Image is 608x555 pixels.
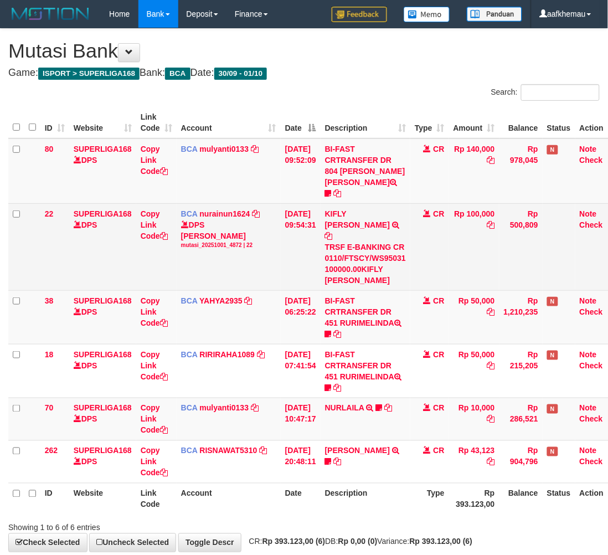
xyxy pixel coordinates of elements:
[491,84,600,101] label: Search:
[40,483,69,515] th: ID
[321,483,410,515] th: Description
[449,203,499,290] td: Rp 100,000
[74,404,132,413] a: SUPERLIGA168
[181,446,198,455] span: BCA
[449,344,499,398] td: Rp 50,000
[410,537,473,546] strong: Rp 393.123,00 (6)
[543,107,575,138] th: Status
[434,446,445,455] span: CR
[334,330,342,338] a: Copy BI-FAST CRTRANSFER DR 451 RURIMELINDA to clipboard
[244,537,473,546] span: CR: DB: Variance:
[281,483,321,515] th: Date
[580,446,597,455] a: Note
[40,107,69,138] th: ID: activate to sort column ascending
[434,404,445,413] span: CR
[449,290,499,344] td: Rp 50,000
[165,68,190,80] span: BCA
[200,209,250,218] a: nurainun1624
[434,350,445,359] span: CR
[259,446,267,455] a: Copy RISNAWAT5310 to clipboard
[181,350,198,359] span: BCA
[499,107,543,138] th: Balance
[181,404,198,413] span: BCA
[499,138,543,204] td: Rp 978,045
[69,398,136,440] td: DPS
[487,220,495,229] a: Copy Rp 100,000 to clipboard
[499,290,543,344] td: Rp 1,210,235
[257,350,265,359] a: Copy RIRIRAHA1089 to clipboard
[580,458,603,466] a: Check
[487,156,495,165] a: Copy Rp 140,000 to clipboard
[69,203,136,290] td: DPS
[499,344,543,398] td: Rp 215,205
[499,440,543,483] td: Rp 904,796
[45,404,54,413] span: 70
[69,107,136,138] th: Website: activate to sort column ascending
[449,483,499,515] th: Rp 393.123,00
[69,138,136,204] td: DPS
[141,404,168,435] a: Copy Link Code
[45,350,54,359] span: 18
[38,68,140,80] span: ISPORT > SUPERLIGA168
[410,483,449,515] th: Type
[136,107,177,138] th: Link Code: activate to sort column ascending
[543,483,575,515] th: Status
[580,145,597,153] a: Note
[177,107,281,138] th: Account: activate to sort column ascending
[434,296,445,305] span: CR
[45,296,54,305] span: 38
[281,138,321,204] td: [DATE] 09:52:09
[580,209,597,218] a: Note
[251,404,259,413] a: Copy mulyanti0133 to clipboard
[136,483,177,515] th: Link Code
[487,361,495,370] a: Copy Rp 50,000 to clipboard
[251,145,259,153] a: Copy mulyanti0133 to clipboard
[74,209,132,218] a: SUPERLIGA168
[467,7,522,22] img: panduan.png
[281,290,321,344] td: [DATE] 06:25:22
[141,350,168,381] a: Copy Link Code
[45,446,58,455] span: 262
[325,404,364,413] a: NURLAILA
[45,209,54,218] span: 22
[321,107,410,138] th: Description: activate to sort column ascending
[334,383,342,392] a: Copy BI-FAST CRTRANSFER DR 451 RURIMELINDA to clipboard
[434,209,445,218] span: CR
[8,68,600,79] h4: Game: Bank: Date:
[580,220,603,229] a: Check
[8,533,87,552] a: Check Selected
[321,138,410,204] td: BI-FAST CRTRANSFER DR 804 [PERSON_NAME] [PERSON_NAME]
[69,290,136,344] td: DPS
[181,219,276,249] div: DPS [PERSON_NAME]
[245,296,253,305] a: Copy YAHYA2935 to clipboard
[199,296,243,305] a: YAHYA2935
[404,7,450,22] img: Button%20Memo.svg
[334,189,342,198] a: Copy BI-FAST CRTRANSFER DR 804 MUHAMAD JEFRY DAVI to clipboard
[89,533,176,552] a: Uncheck Selected
[200,404,249,413] a: mulyanti0133
[281,344,321,398] td: [DATE] 07:41:54
[214,68,267,80] span: 30/09 - 01/10
[200,350,255,359] a: RIRIRAHA1089
[8,6,92,22] img: MOTION_logo.png
[325,241,406,286] div: TRSF E-BANKING CR 0110/FTSCY/WS95031 100000.00KIFLY [PERSON_NAME]
[281,398,321,440] td: [DATE] 10:47:17
[200,446,257,455] a: RISNAWAT5310
[281,203,321,290] td: [DATE] 09:54:31
[321,290,410,344] td: BI-FAST CRTRANSFER DR 451 RURIMELINDA
[434,145,445,153] span: CR
[547,447,558,456] span: Has Note
[580,307,603,316] a: Check
[449,107,499,138] th: Amount: activate to sort column ascending
[580,156,603,165] a: Check
[141,446,168,477] a: Copy Link Code
[262,537,326,546] strong: Rp 393.123,00 (6)
[69,483,136,515] th: Website
[200,145,249,153] a: mulyanti0133
[487,307,495,316] a: Copy Rp 50,000 to clipboard
[281,107,321,138] th: Date: activate to sort column descending
[499,483,543,515] th: Balance
[521,84,600,101] input: Search:
[332,7,387,22] img: Feedback.jpg
[449,398,499,440] td: Rp 10,000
